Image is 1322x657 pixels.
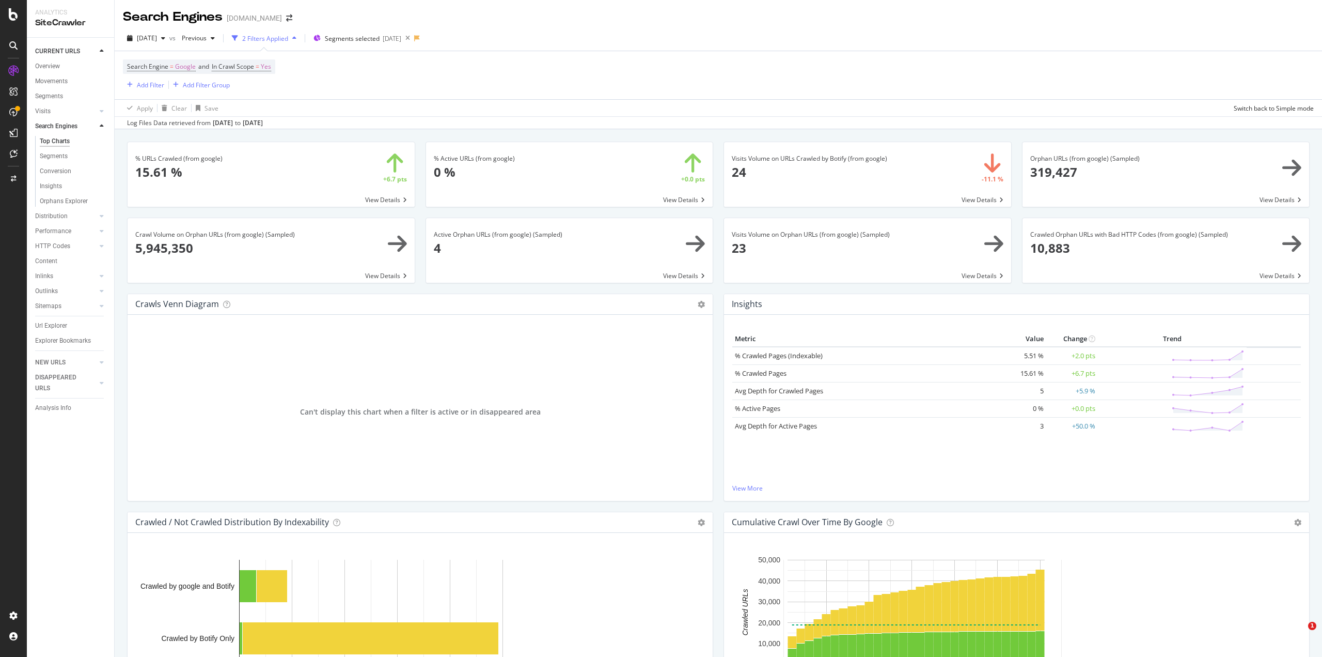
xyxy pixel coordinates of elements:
div: Movements [35,76,68,87]
a: % Active Pages [735,404,780,413]
a: View More [732,484,1301,493]
td: 5.51 % [1005,347,1046,365]
a: Visits [35,106,97,117]
text: Crawled by google and Botify [140,582,234,590]
a: HTTP Codes [35,241,97,252]
span: vs [169,34,178,42]
iframe: Intercom live chat [1287,622,1312,647]
td: +6.7 pts [1046,364,1098,382]
a: Overview [35,61,107,72]
text: 40,000 [758,577,780,585]
a: Distribution [35,211,97,222]
div: CURRENT URLS [35,46,80,57]
a: % Crawled Pages (Indexable) [735,351,823,360]
span: Google [175,59,196,74]
div: Log Files Data retrieved from to [127,118,263,128]
div: DISAPPEARED URLS [35,372,87,394]
th: Change [1046,331,1098,347]
a: Url Explorer [35,320,107,331]
div: Search Engines [123,8,223,26]
a: Outlinks [35,286,97,297]
button: [DATE] [123,30,169,47]
td: +50.0 % [1046,417,1098,435]
div: Overview [35,61,60,72]
button: Add Filter Group [169,79,230,91]
div: 2 Filters Applied [242,34,288,43]
div: Performance [35,226,71,237]
th: Metric [732,331,1005,347]
a: Orphans Explorer [40,196,107,207]
a: Movements [35,76,107,87]
a: Performance [35,226,97,237]
td: +0.0 pts [1046,400,1098,417]
div: Analytics [35,8,106,17]
div: Sitemaps [35,301,61,312]
div: Add Filter [137,81,164,89]
i: Options [698,301,705,308]
a: Avg Depth for Active Pages [735,421,817,431]
div: Visits [35,106,51,117]
span: 1 [1308,622,1316,630]
div: Segments [35,91,63,102]
div: [DATE] [213,118,233,128]
div: Search Engines [35,121,77,132]
a: Explorer Bookmarks [35,335,107,346]
a: Content [35,256,107,267]
div: Segments [40,151,68,162]
span: = [256,62,259,71]
td: 0 % [1005,400,1046,417]
div: Analysis Info [35,403,71,414]
div: Explorer Bookmarks [35,335,91,346]
i: Options [1294,519,1301,526]
div: Apply [137,104,153,113]
div: NEW URLS [35,357,66,368]
span: Previous [178,34,207,42]
div: Insights [40,181,62,192]
a: Top Charts [40,136,107,147]
span: Can't display this chart when a filter is active or in disappeared area [300,407,541,417]
text: Crawled by Botify Only [161,634,234,643]
div: Add Filter Group [183,81,230,89]
span: In Crawl Scope [212,62,254,71]
div: Conversion [40,166,71,177]
h4: Cumulative Crawl Over Time by google [732,515,883,529]
td: 15.61 % [1005,364,1046,382]
td: 3 [1005,417,1046,435]
button: Apply [123,100,153,116]
a: Conversion [40,166,107,177]
a: NEW URLS [35,357,97,368]
text: 20,000 [758,619,780,627]
div: HTTP Codes [35,241,70,252]
div: Content [35,256,57,267]
button: 2 Filters Applied [228,30,301,47]
a: Sitemaps [35,301,97,312]
text: 30,000 [758,598,780,606]
a: Inlinks [35,271,97,282]
a: CURRENT URLS [35,46,97,57]
div: Top Charts [40,136,70,147]
span: Segments selected [325,34,380,43]
button: Save [192,100,218,116]
a: Segments [40,151,107,162]
div: [DOMAIN_NAME] [227,13,282,23]
a: Insights [40,181,107,192]
div: arrow-right-arrow-left [286,14,292,22]
div: Clear [171,104,187,113]
span: = [170,62,174,71]
td: +2.0 pts [1046,347,1098,365]
div: [DATE] [243,118,263,128]
h4: Crawled / Not Crawled Distribution By Indexability [135,515,329,529]
button: Switch back to Simple mode [1230,100,1314,116]
a: % Crawled Pages [735,369,786,378]
div: Orphans Explorer [40,196,88,207]
div: Url Explorer [35,320,67,331]
span: Search Engine [127,62,168,71]
td: 5 [1005,382,1046,400]
div: Distribution [35,211,68,222]
td: +5.9 % [1046,382,1098,400]
th: Trend [1098,331,1247,347]
span: 2025 Mar. 19th [137,34,157,42]
a: Segments [35,91,107,102]
text: 10,000 [758,639,780,648]
div: [DATE] [383,34,401,43]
